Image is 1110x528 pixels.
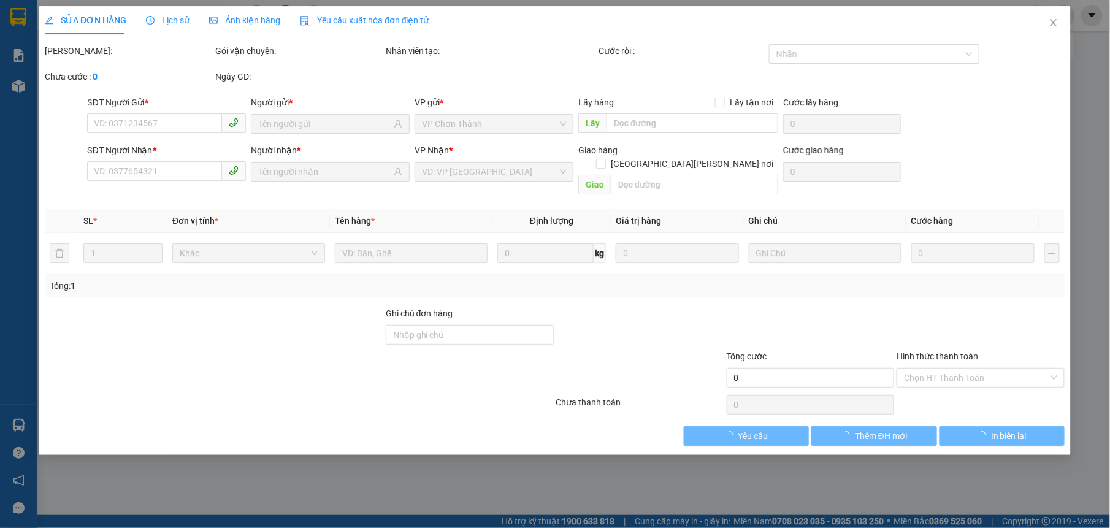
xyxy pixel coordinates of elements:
[579,113,607,133] span: Lấy
[783,145,844,155] label: Cước giao hàng
[300,15,429,25] span: Yêu cầu xuất hóa đơn điện tử
[172,216,218,226] span: Đơn vị tính
[783,114,901,134] input: Cước lấy hàng
[259,117,392,131] input: Tên người gửi
[146,15,189,25] span: Lịch sử
[606,157,778,170] span: [GEOGRAPHIC_DATA][PERSON_NAME] nơi
[84,216,94,226] span: SL
[209,16,218,25] span: picture
[607,113,779,133] input: Dọc đường
[386,44,596,58] div: Nhân viên tạo:
[386,325,554,345] input: Ghi chú đơn hàng
[146,16,155,25] span: clock-circle
[783,162,901,182] input: Cước giao hàng
[50,243,69,263] button: delete
[209,15,280,25] span: Ảnh kiện hàng
[611,175,779,194] input: Dọc đường
[45,70,213,83] div: Chưa cước :
[1037,6,1071,40] button: Close
[394,120,403,128] span: user
[579,145,618,155] span: Giao hàng
[1044,243,1060,263] button: plus
[684,426,809,446] button: Yêu cầu
[215,70,383,83] div: Ngày GD:
[991,429,1027,443] span: In biên lai
[911,216,954,226] span: Cước hàng
[725,431,738,440] span: loading
[50,279,429,293] div: Tổng: 1
[530,216,573,226] span: Định lượng
[423,115,567,133] span: VP Chơn Thành
[300,16,310,26] img: icon
[897,351,979,361] label: Hình thức thanh toán
[335,216,375,226] span: Tên hàng
[911,243,1035,263] input: 0
[1049,18,1059,28] span: close
[579,98,614,107] span: Lấy hàng
[229,166,239,175] span: phone
[727,351,767,361] span: Tổng cước
[940,426,1065,446] button: In biên lai
[978,431,991,440] span: loading
[45,44,213,58] div: [PERSON_NAME]:
[386,308,453,318] label: Ghi chú đơn hàng
[45,16,53,25] span: edit
[749,243,901,263] input: Ghi Chú
[88,143,247,157] div: SĐT Người Nhận
[251,143,410,157] div: Người nhận
[594,243,606,263] span: kg
[579,175,611,194] span: Giao
[93,72,98,82] b: 0
[812,426,937,446] button: Thêm ĐH mới
[855,429,907,443] span: Thêm ĐH mới
[45,15,126,25] span: SỬA ĐƠN HÀNG
[415,96,574,109] div: VP gửi
[783,98,838,107] label: Cước lấy hàng
[415,145,450,155] span: VP Nhận
[616,216,661,226] span: Giá trị hàng
[180,244,318,262] span: Khác
[229,118,239,128] span: phone
[394,167,403,176] span: user
[599,44,767,58] div: Cước rồi :
[555,396,725,417] div: Chưa thanh toán
[725,96,778,109] span: Lấy tận nơi
[841,431,855,440] span: loading
[215,44,383,58] div: Gói vận chuyển:
[616,243,739,263] input: 0
[259,165,392,178] input: Tên người nhận
[335,243,488,263] input: VD: Bàn, Ghế
[88,96,247,109] div: SĐT Người Gửi
[251,96,410,109] div: Người gửi
[744,209,906,233] th: Ghi chú
[738,429,768,443] span: Yêu cầu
